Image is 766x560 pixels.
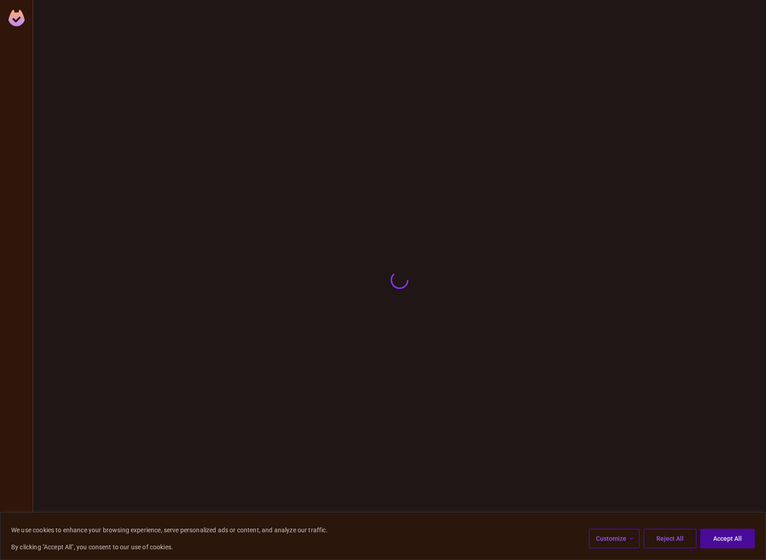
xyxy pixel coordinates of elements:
img: SReyMgAAAABJRU5ErkJggg== [9,10,25,26]
button: Reject All [643,529,697,548]
button: Customize [589,529,640,548]
p: By clicking "Accept All", you consent to our use of cookies. [11,542,328,552]
p: We use cookies to enhance your browsing experience, serve personalized ads or content, and analyz... [11,525,328,535]
button: Accept All [700,529,755,548]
